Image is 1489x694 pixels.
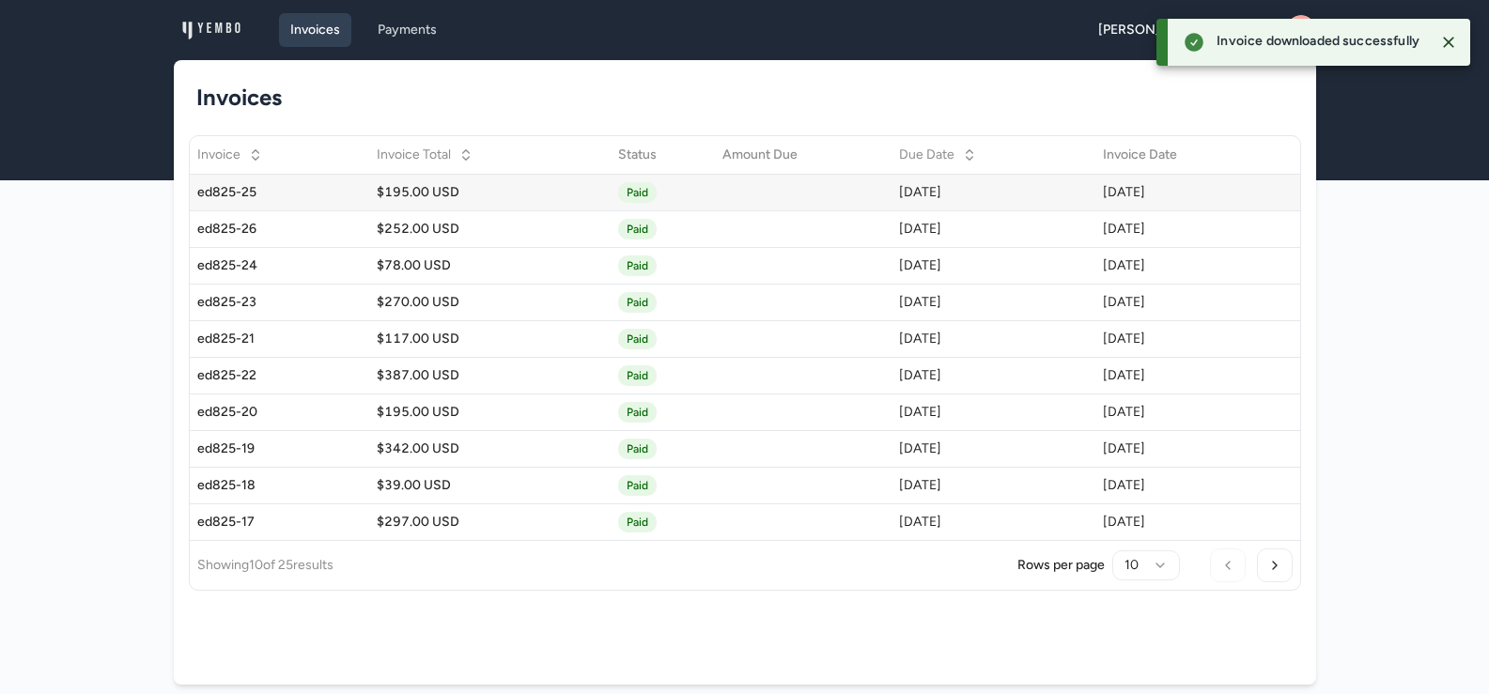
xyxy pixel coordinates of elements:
[1103,220,1263,239] div: [DATE]
[1435,28,1463,56] button: Close
[618,475,657,496] span: Paid
[1103,476,1263,495] div: [DATE]
[366,13,448,47] a: Payments
[197,330,363,348] div: ed825-21
[197,403,363,422] div: ed825-20
[618,439,657,459] span: Paid
[1103,513,1263,532] div: [DATE]
[1103,330,1263,348] div: [DATE]
[1095,136,1270,174] th: Invoice Date
[899,403,1088,422] div: [DATE]
[1103,293,1263,312] div: [DATE]
[377,183,602,202] div: $195.00 USD
[279,13,351,47] a: Invoices
[1103,183,1263,202] div: [DATE]
[899,256,1088,275] div: [DATE]
[899,330,1088,348] div: [DATE]
[618,402,657,423] span: Paid
[618,182,657,203] span: Paid
[365,138,485,172] button: Invoice Total
[377,293,602,312] div: $270.00 USD
[197,256,363,275] div: ed825-24
[618,329,657,349] span: Paid
[611,136,716,174] th: Status
[899,293,1088,312] div: [DATE]
[1103,440,1263,458] div: [DATE]
[899,220,1088,239] div: [DATE]
[377,330,602,348] div: $117.00 USD
[618,365,657,386] span: Paid
[1103,366,1263,385] div: [DATE]
[197,513,363,532] div: ed825-17
[197,366,363,385] div: ed825-22
[899,366,1088,385] div: [DATE]
[181,15,241,45] img: logo_1739579967.png
[197,220,363,239] div: ed825-26
[197,556,333,575] p: Showing 10 of 25 results
[1217,32,1419,51] span: Invoice downloaded successfully
[618,512,657,532] span: Paid
[377,366,602,385] div: $387.00 USD
[618,219,657,239] span: Paid
[618,255,657,276] span: Paid
[377,513,602,532] div: $297.00 USD
[197,146,240,164] span: Invoice
[618,292,657,313] span: Paid
[197,440,363,458] div: ed825-19
[377,256,602,275] div: $78.00 USD
[715,136,892,174] th: Amount Due
[1098,21,1279,39] span: [PERSON_NAME] Movers, Inc.
[1103,403,1263,422] div: [DATE]
[197,476,363,495] div: ed825-18
[1103,256,1263,275] div: [DATE]
[888,138,988,172] button: Due Date
[899,183,1088,202] div: [DATE]
[377,476,602,495] div: $39.00 USD
[186,138,274,172] button: Invoice
[377,440,602,458] div: $342.00 USD
[899,146,954,164] span: Due Date
[377,220,602,239] div: $252.00 USD
[1098,15,1316,45] a: [PERSON_NAME] Movers, Inc.
[899,440,1088,458] div: [DATE]
[377,403,602,422] div: $195.00 USD
[197,183,363,202] div: ed825-25
[1017,556,1105,575] p: Rows per page
[899,513,1088,532] div: [DATE]
[377,146,451,164] span: Invoice Total
[197,293,363,312] div: ed825-23
[899,476,1088,495] div: [DATE]
[196,83,1279,113] h1: Invoices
